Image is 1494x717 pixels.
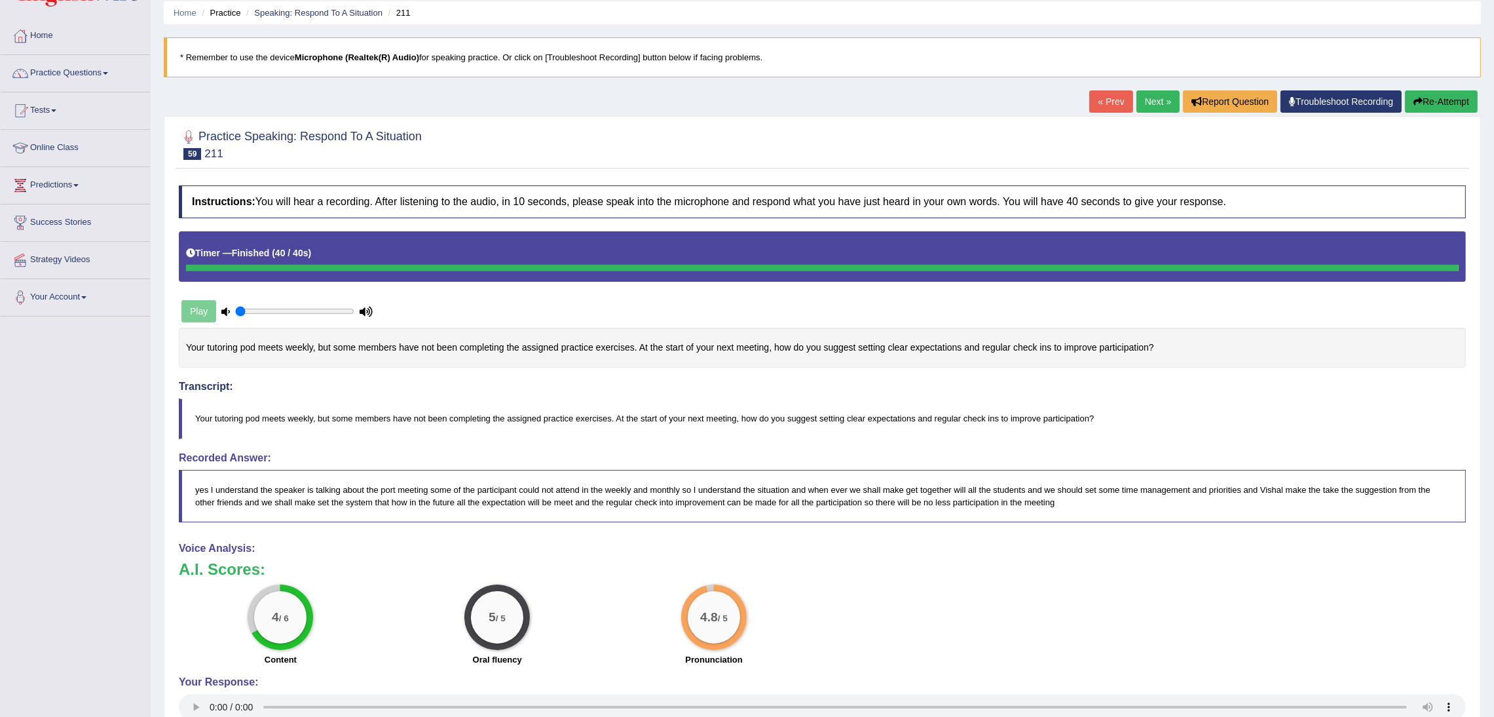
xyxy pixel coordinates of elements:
[275,248,308,258] b: 40 / 40s
[179,470,1466,522] blockquote: yes I understand the speaker is talking about the port meeting some of the participant could not ...
[265,653,297,666] label: Content
[1136,90,1180,113] a: Next »
[204,147,223,160] small: 211
[295,52,419,62] b: Microphone (Realtek(R) Audio)
[1,18,150,50] a: Home
[272,610,279,625] big: 4
[1089,90,1132,113] a: « Prev
[1,130,150,163] a: Online Class
[473,653,522,666] label: Oral fluency
[254,8,383,18] a: Speaking: Respond To A Situation
[718,614,728,624] small: / 5
[179,328,1466,368] div: Your tutoring pod meets weekly, but some members have not been completing the assigned practice e...
[685,653,742,666] label: Pronunciation
[279,614,289,624] small: / 6
[1,204,150,237] a: Success Stories
[179,127,422,160] h2: Practice Speaking: Respond To A Situation
[232,248,270,258] b: Finished
[272,248,275,258] b: (
[1,55,150,88] a: Practice Questions
[186,248,311,258] h5: Timer —
[489,610,496,625] big: 5
[1,167,150,200] a: Predictions
[179,543,1466,554] h4: Voice Analysis:
[174,8,196,18] a: Home
[179,185,1466,218] h4: You will hear a recording. After listening to the audio, in 10 seconds, please speak into the mic...
[179,560,265,578] b: A.I. Scores:
[179,398,1466,438] blockquote: Your tutoring pod meets weekly, but some members have not been completing the assigned practice e...
[179,452,1466,464] h4: Recorded Answer:
[164,37,1481,77] blockquote: * Remember to use the device for speaking practice. Or click on [Troubleshoot Recording] button b...
[385,7,411,19] li: 211
[308,248,312,258] b: )
[700,610,718,625] big: 4.8
[1,279,150,312] a: Your Account
[1183,90,1277,113] button: Report Question
[192,196,255,207] b: Instructions:
[198,7,240,19] li: Practice
[496,614,506,624] small: / 5
[1280,90,1402,113] a: Troubleshoot Recording
[1,242,150,275] a: Strategy Videos
[179,676,1466,688] h4: Your Response:
[183,148,201,160] span: 59
[1405,90,1478,113] button: Re-Attempt
[1,92,150,125] a: Tests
